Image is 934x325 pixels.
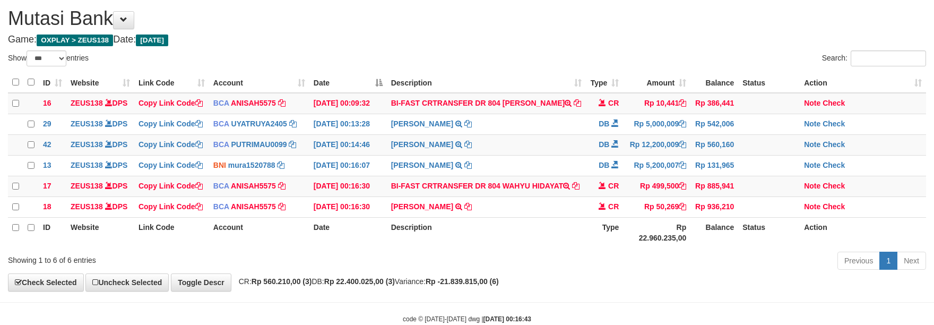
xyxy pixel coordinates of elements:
td: Rp 12,200,009 [623,134,690,155]
a: Copy Link Code [139,119,203,128]
a: Uncheck Selected [85,273,169,292]
a: Toggle Descr [171,273,231,292]
td: Rp 542,006 [690,114,738,134]
a: Note [804,202,820,211]
a: Copy Rp 12,200,009 to clipboard [679,140,686,149]
a: Copy Rp 5,200,007 to clipboard [679,161,686,169]
td: Rp 5,200,007 [623,155,690,176]
span: 13 [43,161,51,169]
th: ID: activate to sort column ascending [39,72,66,93]
span: DB [599,161,609,169]
a: ZEUS138 [71,182,103,190]
span: BCA [213,119,229,128]
a: ANISAH5575 [231,202,276,211]
a: Note [804,161,820,169]
td: Rp 131,965 [690,155,738,176]
th: Description [387,217,586,247]
td: DPS [66,114,134,134]
select: Showentries [27,50,66,66]
a: [PERSON_NAME] [391,161,453,169]
th: Status [738,217,800,247]
a: Copy Rp 50,269 to clipboard [679,202,686,211]
a: Note [804,140,820,149]
a: 1 [879,252,897,270]
a: Copy Rp 5,000,009 to clipboard [679,119,686,128]
th: Balance [690,217,738,247]
a: Copy AGUSTIA BUDI to clipboard [464,202,472,211]
th: Status [738,72,800,93]
td: [DATE] 00:16:30 [309,176,387,196]
a: Check [823,140,845,149]
td: Rp 885,941 [690,176,738,196]
span: BCA [213,140,229,149]
td: DPS [66,134,134,155]
a: Copy ANISAH5575 to clipboard [278,182,286,190]
td: Rp 50,269 [623,196,690,217]
a: Check [823,119,845,128]
small: code © [DATE]-[DATE] dwg | [403,315,531,323]
th: Description: activate to sort column ascending [387,72,586,93]
h4: Game: Date: [8,35,926,45]
td: [DATE] 00:09:32 [309,93,387,114]
a: Copy mura1520788 to clipboard [277,161,284,169]
a: Copy Link Code [139,182,203,190]
span: CR [608,99,619,107]
span: 18 [43,202,51,211]
a: Copy Link Code [139,99,203,107]
th: Date [309,217,387,247]
td: [DATE] 00:14:46 [309,134,387,155]
a: Copy BI-FAST CRTRANSFER DR 804 AGUS SALIM to clipboard [574,99,581,107]
td: Rp 936,210 [690,196,738,217]
a: Note [804,99,820,107]
span: DB [599,140,609,149]
td: Rp 5,000,009 [623,114,690,134]
a: Previous [837,252,880,270]
th: Link Code [134,217,209,247]
h1: Mutasi Bank [8,8,926,29]
a: Check [823,202,845,211]
td: DPS [66,176,134,196]
a: [PERSON_NAME] [391,119,453,128]
span: DB [599,119,609,128]
a: Copy ANISAH5575 to clipboard [278,202,286,211]
a: ZEUS138 [71,119,103,128]
a: Next [897,252,926,270]
th: Website: activate to sort column ascending [66,72,134,93]
span: BCA [213,99,229,107]
td: DPS [66,155,134,176]
a: [PERSON_NAME] [391,202,453,211]
td: [DATE] 00:13:28 [309,114,387,134]
a: Note [804,119,820,128]
th: Rp 22.960.235,00 [623,217,690,247]
span: BCA [213,202,229,211]
label: Search: [822,50,926,66]
a: Check Selected [8,273,84,292]
a: Copy NINA KURNIA to clipboard [464,119,472,128]
a: Copy UYATRUYA2405 to clipboard [289,119,297,128]
td: DPS [66,93,134,114]
td: Rp 386,441 [690,93,738,114]
a: ZEUS138 [71,99,103,107]
a: ZEUS138 [71,161,103,169]
td: [DATE] 00:16:07 [309,155,387,176]
span: CR [608,182,619,190]
td: Rp 560,160 [690,134,738,155]
th: Date: activate to sort column descending [309,72,387,93]
th: Account: activate to sort column ascending [209,72,309,93]
span: CR [608,202,619,211]
a: Copy ANISAH5575 to clipboard [278,99,286,107]
div: Showing 1 to 6 of 6 entries [8,251,381,266]
a: Copy Rp 10,441 to clipboard [679,99,686,107]
a: Copy Link Code [139,202,203,211]
a: [PERSON_NAME] [391,140,453,149]
span: BNI [213,161,226,169]
th: Account [209,217,309,247]
th: Amount: activate to sort column ascending [623,72,690,93]
th: Website [66,217,134,247]
span: 42 [43,140,51,149]
th: Link Code: activate to sort column ascending [134,72,209,93]
span: BCA [213,182,229,190]
input: Search: [851,50,926,66]
th: Balance [690,72,738,93]
a: ANISAH5575 [231,99,276,107]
